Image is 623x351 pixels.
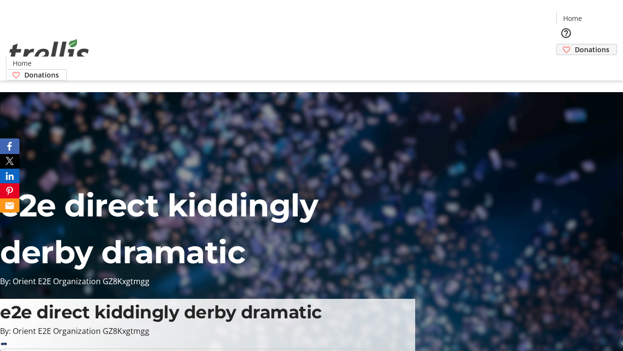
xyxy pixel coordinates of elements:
span: Donations [24,70,59,80]
button: Help [556,23,576,43]
a: Donations [6,69,67,80]
a: Donations [556,44,617,55]
a: Home [6,58,37,68]
span: Donations [575,44,609,55]
img: Orient E2E Organization GZ8Kxgtmgg's Logo [6,28,92,77]
span: Home [13,58,32,68]
button: Cart [556,55,576,75]
a: Home [557,13,588,23]
span: Home [563,13,582,23]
